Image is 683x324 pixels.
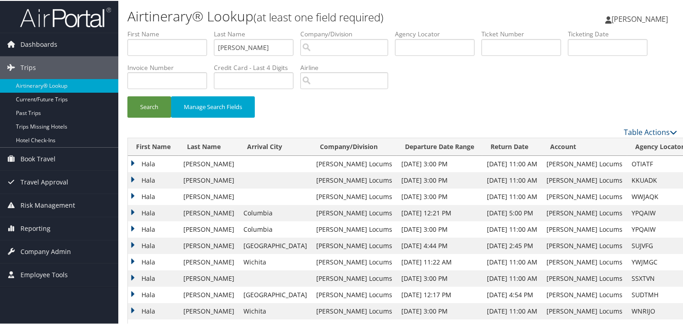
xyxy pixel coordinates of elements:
[482,286,542,302] td: [DATE] 4:54 PM
[397,220,482,237] td: [DATE] 3:00 PM
[239,137,312,155] th: Arrival City: activate to sort column ascending
[482,171,542,188] td: [DATE] 11:00 AM
[397,204,482,220] td: [DATE] 12:21 PM
[312,188,397,204] td: [PERSON_NAME] Locums
[605,5,677,32] a: [PERSON_NAME]
[542,286,627,302] td: [PERSON_NAME] Locums
[397,269,482,286] td: [DATE] 3:00 PM
[239,302,312,319] td: Wichita
[397,302,482,319] td: [DATE] 3:00 PM
[127,62,214,71] label: Invoice Number
[128,253,179,269] td: Hala
[312,237,397,253] td: [PERSON_NAME] Locums
[397,237,482,253] td: [DATE] 4:44 PM
[300,29,395,38] label: Company/Division
[482,220,542,237] td: [DATE] 11:00 AM
[312,286,397,302] td: [PERSON_NAME] Locums
[397,155,482,171] td: [DATE] 3:00 PM
[312,137,397,155] th: Company/Division
[312,155,397,171] td: [PERSON_NAME] Locums
[482,137,542,155] th: Return Date: activate to sort column ascending
[128,188,179,204] td: Hala
[20,32,57,55] span: Dashboards
[312,302,397,319] td: [PERSON_NAME] Locums
[239,237,312,253] td: [GEOGRAPHIC_DATA]
[179,188,239,204] td: [PERSON_NAME]
[128,220,179,237] td: Hala
[20,193,75,216] span: Risk Management
[300,62,395,71] label: Airline
[312,253,397,269] td: [PERSON_NAME] Locums
[312,204,397,220] td: [PERSON_NAME] Locums
[20,239,71,262] span: Company Admin
[395,29,481,38] label: Agency Locator
[542,171,627,188] td: [PERSON_NAME] Locums
[239,220,312,237] td: Columbia
[397,137,482,155] th: Departure Date Range: activate to sort column ascending
[239,253,312,269] td: Wichita
[127,95,171,117] button: Search
[542,155,627,171] td: [PERSON_NAME] Locums
[397,171,482,188] td: [DATE] 3:00 PM
[20,216,51,239] span: Reporting
[179,286,239,302] td: [PERSON_NAME]
[179,137,239,155] th: Last Name: activate to sort column ascending
[214,62,300,71] label: Credit Card - Last 4 Digits
[312,220,397,237] td: [PERSON_NAME] Locums
[482,237,542,253] td: [DATE] 2:45 PM
[179,155,239,171] td: [PERSON_NAME]
[482,269,542,286] td: [DATE] 11:00 AM
[128,171,179,188] td: Hala
[127,6,494,25] h1: Airtinerary® Lookup
[253,9,384,24] small: (at least one field required)
[128,137,179,155] th: First Name: activate to sort column ascending
[482,253,542,269] td: [DATE] 11:00 AM
[20,55,36,78] span: Trips
[214,29,300,38] label: Last Name
[568,29,654,38] label: Ticketing Date
[179,171,239,188] td: [PERSON_NAME]
[542,253,627,269] td: [PERSON_NAME] Locums
[482,204,542,220] td: [DATE] 5:00 PM
[481,29,568,38] label: Ticket Number
[20,147,56,169] span: Book Travel
[179,269,239,286] td: [PERSON_NAME]
[128,286,179,302] td: Hala
[542,137,627,155] th: Account: activate to sort column ascending
[128,269,179,286] td: Hala
[127,29,214,38] label: First Name
[397,286,482,302] td: [DATE] 12:17 PM
[482,302,542,319] td: [DATE] 11:00 AM
[179,237,239,253] td: [PERSON_NAME]
[542,269,627,286] td: [PERSON_NAME] Locums
[542,204,627,220] td: [PERSON_NAME] Locums
[312,171,397,188] td: [PERSON_NAME] Locums
[179,204,239,220] td: [PERSON_NAME]
[482,155,542,171] td: [DATE] 11:00 AM
[20,6,111,27] img: airportal-logo.png
[397,253,482,269] td: [DATE] 11:22 AM
[239,204,312,220] td: Columbia
[312,269,397,286] td: [PERSON_NAME] Locums
[128,302,179,319] td: Hala
[128,204,179,220] td: Hala
[171,95,255,117] button: Manage Search Fields
[397,188,482,204] td: [DATE] 3:00 PM
[128,155,179,171] td: Hala
[179,302,239,319] td: [PERSON_NAME]
[542,302,627,319] td: [PERSON_NAME] Locums
[624,126,677,136] a: Table Actions
[179,220,239,237] td: [PERSON_NAME]
[542,237,627,253] td: [PERSON_NAME] Locums
[542,220,627,237] td: [PERSON_NAME] Locums
[542,188,627,204] td: [PERSON_NAME] Locums
[128,237,179,253] td: Hala
[20,170,68,193] span: Travel Approval
[239,286,312,302] td: [GEOGRAPHIC_DATA]
[179,253,239,269] td: [PERSON_NAME]
[20,263,68,285] span: Employee Tools
[482,188,542,204] td: [DATE] 11:00 AM
[612,13,668,23] span: [PERSON_NAME]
